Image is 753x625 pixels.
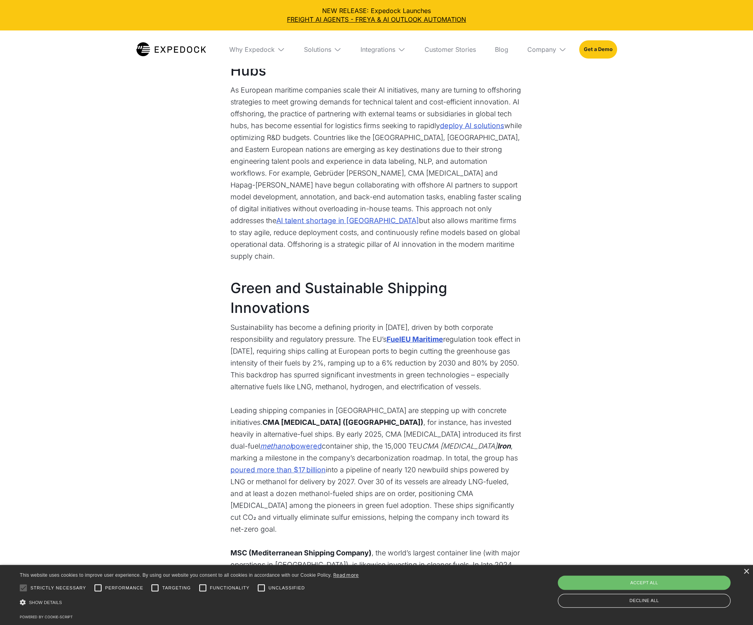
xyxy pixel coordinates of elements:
[617,540,753,625] iframe: Chat Widget
[422,442,497,450] em: CMA [MEDICAL_DATA]
[230,393,523,405] p: ‍
[230,262,523,274] p: ‍
[527,45,556,53] div: Company
[489,30,515,68] a: Blog
[558,576,730,590] div: Accept all
[262,418,423,426] strong: CMA [MEDICAL_DATA] ([GEOGRAPHIC_DATA])
[210,585,249,591] span: Functionality
[223,30,291,68] div: Why Expedock
[230,405,523,535] p: Leading shipping companies in [GEOGRAPHIC_DATA] are stepping up with concrete initiatives. , for ...
[360,45,395,53] div: Integrations
[105,585,143,591] span: Performance
[497,442,511,450] em: Iron
[354,30,412,68] div: Integrations
[268,585,305,591] span: Unclassified
[260,440,322,452] a: methanolpowered
[260,442,291,450] em: methanol
[387,335,443,343] strong: FuelEU Maritime
[30,585,86,591] span: Strictly necessary
[162,585,191,591] span: Targeting
[230,535,523,547] p: ‍
[521,30,573,68] div: Company
[230,322,523,393] p: Sustainability has become a defining priority in [DATE], driven by both corporate responsibility ...
[387,333,443,345] a: FuelEU Maritime
[418,30,482,68] a: Customer Stories
[6,15,747,24] a: FREIGHT AI AGENTS - FREYA & AI OUTLOOK AUTOMATION
[20,572,332,578] span: This website uses cookies to improve user experience. By using our website you consent to all coo...
[230,278,523,318] h2: Green and Sustainable Shipping Innovations
[298,30,348,68] div: Solutions
[579,40,617,59] a: Get a Demo
[440,120,504,132] a: deploy AI solutions
[230,84,523,262] p: As European maritime companies scale their AI initiatives, many are turning to offshoring strateg...
[229,45,275,53] div: Why Expedock
[304,45,331,53] div: Solutions
[230,549,372,557] strong: MSC (Mediterranean Shipping Company)
[333,572,359,578] a: Read more
[20,615,73,619] a: Powered by cookie-script
[6,6,747,24] div: NEW RELEASE: Expedock Launches
[276,215,419,227] a: AI talent shortage in [GEOGRAPHIC_DATA]
[20,597,359,608] div: Show details
[617,540,753,625] div: 채팅 위젯
[230,464,326,476] a: poured more than $17 billion
[29,600,62,605] span: Show details
[558,594,730,608] div: Decline all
